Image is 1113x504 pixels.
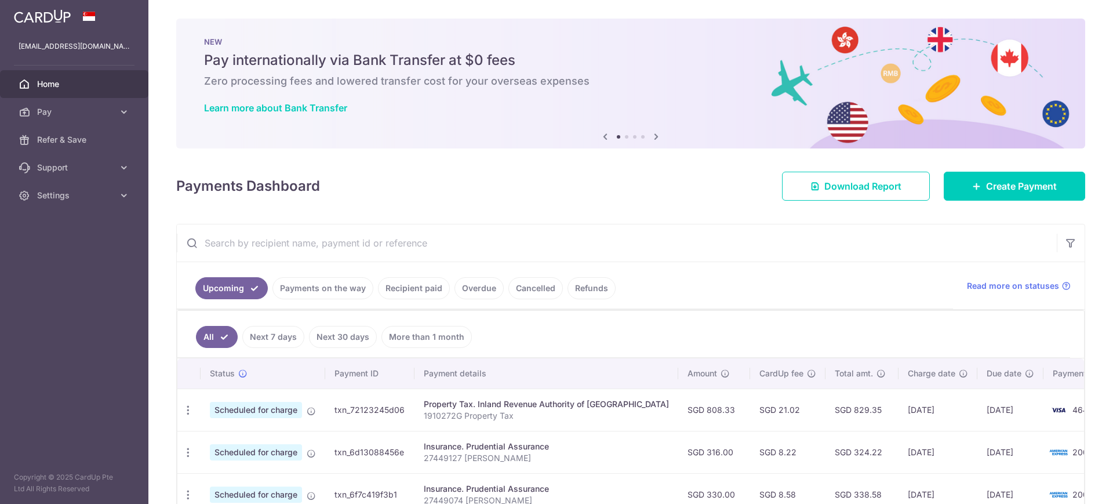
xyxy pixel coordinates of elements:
h4: Payments Dashboard [176,176,320,197]
td: [DATE] [899,389,977,431]
td: [DATE] [977,431,1043,473]
span: 2002 [1072,447,1093,457]
p: NEW [204,37,1057,46]
td: SGD 21.02 [750,389,825,431]
a: Payments on the way [272,277,373,299]
img: Bank Card [1047,445,1070,459]
td: [DATE] [977,389,1043,431]
span: Scheduled for charge [210,487,302,503]
a: Recipient paid [378,277,450,299]
span: 2002 [1072,490,1093,499]
p: 27449127 [PERSON_NAME] [424,452,669,464]
img: CardUp [14,9,71,23]
a: Next 7 days [242,326,304,348]
span: Create Payment [986,179,1057,193]
a: All [196,326,238,348]
th: Payment details [414,358,678,389]
td: SGD 8.22 [750,431,825,473]
span: Charge date [908,368,955,379]
td: SGD 829.35 [825,389,899,431]
h5: Pay internationally via Bank Transfer at $0 fees [204,51,1057,70]
span: 4641 [1072,405,1092,415]
img: Bank transfer banner [176,19,1085,148]
span: Support [37,162,114,173]
div: Insurance. Prudential Assurance [424,441,669,452]
a: Upcoming [195,277,268,299]
span: Total amt. [835,368,873,379]
th: Payment ID [325,358,414,389]
td: SGD 808.33 [678,389,750,431]
td: txn_6d13088456e [325,431,414,473]
a: More than 1 month [381,326,472,348]
p: 1910272G Property Tax [424,410,669,422]
td: SGD 324.22 [825,431,899,473]
a: Download Report [782,172,930,201]
a: Read more on statuses [967,280,1071,292]
p: [EMAIL_ADDRESS][DOMAIN_NAME] [19,41,130,52]
span: Home [37,78,114,90]
span: Pay [37,106,114,118]
span: CardUp fee [759,368,803,379]
img: Bank Card [1047,488,1070,502]
a: Learn more about Bank Transfer [204,102,347,114]
div: Property Tax. Inland Revenue Authority of [GEOGRAPHIC_DATA] [424,398,669,410]
span: Settings [37,190,114,201]
a: Overdue [454,277,504,299]
a: Refunds [568,277,616,299]
span: Scheduled for charge [210,402,302,418]
a: Create Payment [944,172,1085,201]
input: Search by recipient name, payment id or reference [177,224,1057,262]
span: Download Report [824,179,901,193]
img: Bank Card [1047,403,1070,417]
a: Cancelled [508,277,563,299]
div: Insurance. Prudential Assurance [424,483,669,495]
span: Refer & Save [37,134,114,146]
span: Amount [688,368,717,379]
h6: Zero processing fees and lowered transfer cost for your overseas expenses [204,74,1057,88]
span: Status [210,368,235,379]
td: SGD 316.00 [678,431,750,473]
span: Due date [987,368,1021,379]
a: Next 30 days [309,326,377,348]
span: Read more on statuses [967,280,1059,292]
td: [DATE] [899,431,977,473]
td: txn_72123245d06 [325,389,414,431]
span: Scheduled for charge [210,444,302,461]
